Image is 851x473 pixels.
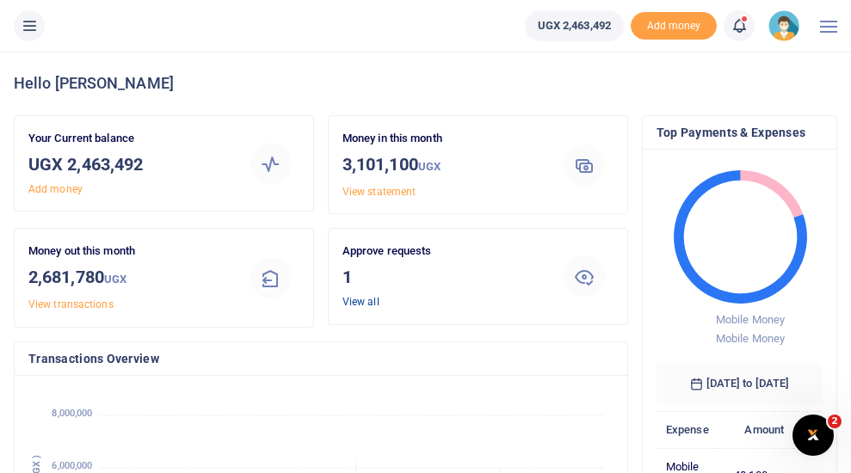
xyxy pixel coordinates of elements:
a: Add money [28,183,83,195]
h3: 1 [342,264,542,290]
small: UGX [104,273,126,286]
h6: [DATE] to [DATE] [657,363,823,404]
th: Txns [793,411,838,448]
a: View statement [342,186,416,198]
h3: UGX 2,463,492 [28,151,228,177]
span: Mobile Money [716,332,785,345]
iframe: Intercom live chat [792,415,834,456]
h4: Top Payments & Expenses [657,123,823,142]
p: Money in this month [342,130,542,148]
img: profile-user [768,10,799,41]
li: Toup your wallet [631,12,717,40]
a: Add money [631,18,717,31]
th: Expense [657,411,718,448]
p: Money out this month [28,243,228,261]
li: Wallet ballance [518,10,631,41]
th: Amount [718,411,793,448]
h4: Hello [PERSON_NAME] [14,74,837,93]
span: Mobile Money [716,313,785,326]
h3: 2,681,780 [28,264,228,292]
p: Your Current balance [28,130,228,148]
a: UGX 2,463,492 [525,10,624,41]
tspan: 8,000,000 [52,408,92,419]
small: UGX [418,160,441,173]
span: UGX 2,463,492 [538,17,611,34]
a: View transactions [28,298,114,310]
span: Add money [631,12,717,40]
p: Approve requests [342,243,542,261]
span: 2 [828,415,842,428]
a: profile-user [768,10,806,41]
h4: Transactions Overview [28,349,614,368]
a: View all [342,296,379,308]
tspan: 6,000,000 [52,460,92,471]
h3: 3,101,100 [342,151,542,180]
